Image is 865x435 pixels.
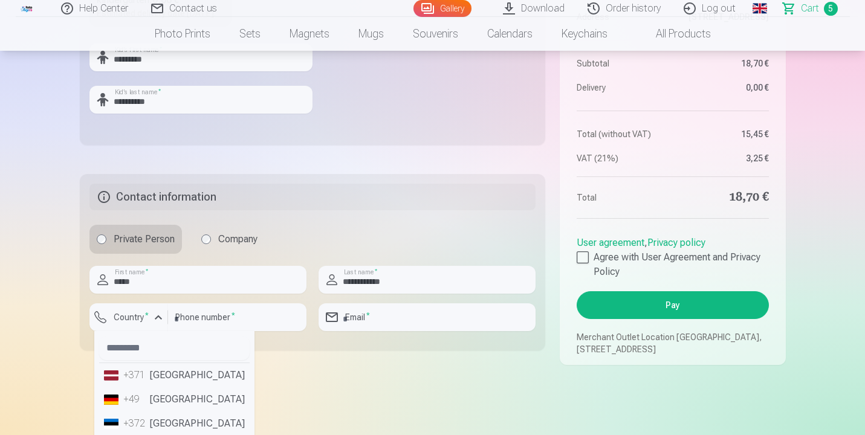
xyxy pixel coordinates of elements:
[89,225,182,254] label: Private Person
[398,17,473,51] a: Souvenirs
[577,152,667,164] dt: VAT (21%)
[679,152,769,164] dd: 3,25 €
[201,234,211,244] input: Company
[97,234,106,244] input: Private Person
[577,237,644,248] a: User agreement
[547,17,622,51] a: Keychains
[21,5,34,12] img: /fa1
[577,250,768,279] label: Agree with User Agreement and Privacy Policy
[194,225,265,254] label: Company
[824,2,838,16] span: 5
[473,17,547,51] a: Calendars
[99,387,250,411] li: [GEOGRAPHIC_DATA]
[622,17,725,51] a: All products
[577,128,667,140] dt: Total (without VAT)
[577,189,667,206] dt: Total
[344,17,398,51] a: Mugs
[577,291,768,319] button: Pay
[577,231,768,279] div: ,
[123,392,147,407] div: +49
[577,57,667,69] dt: Subtotal
[123,416,147,431] div: +372
[89,303,168,331] button: Country*
[577,331,768,355] p: Merchant Outlet Location [GEOGRAPHIC_DATA], [STREET_ADDRESS]
[647,237,705,248] a: Privacy policy
[140,17,225,51] a: Photo prints
[679,82,769,94] dd: 0,00 €
[679,128,769,140] dd: 15,45 €
[275,17,344,51] a: Magnets
[89,184,536,210] h5: Contact information
[225,17,275,51] a: Sets
[577,82,667,94] dt: Delivery
[679,57,769,69] dd: 18,70 €
[801,1,819,16] span: Сart
[679,189,769,206] dd: 18,70 €
[99,363,250,387] li: [GEOGRAPHIC_DATA]
[109,311,154,323] label: Country
[123,368,147,382] div: +371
